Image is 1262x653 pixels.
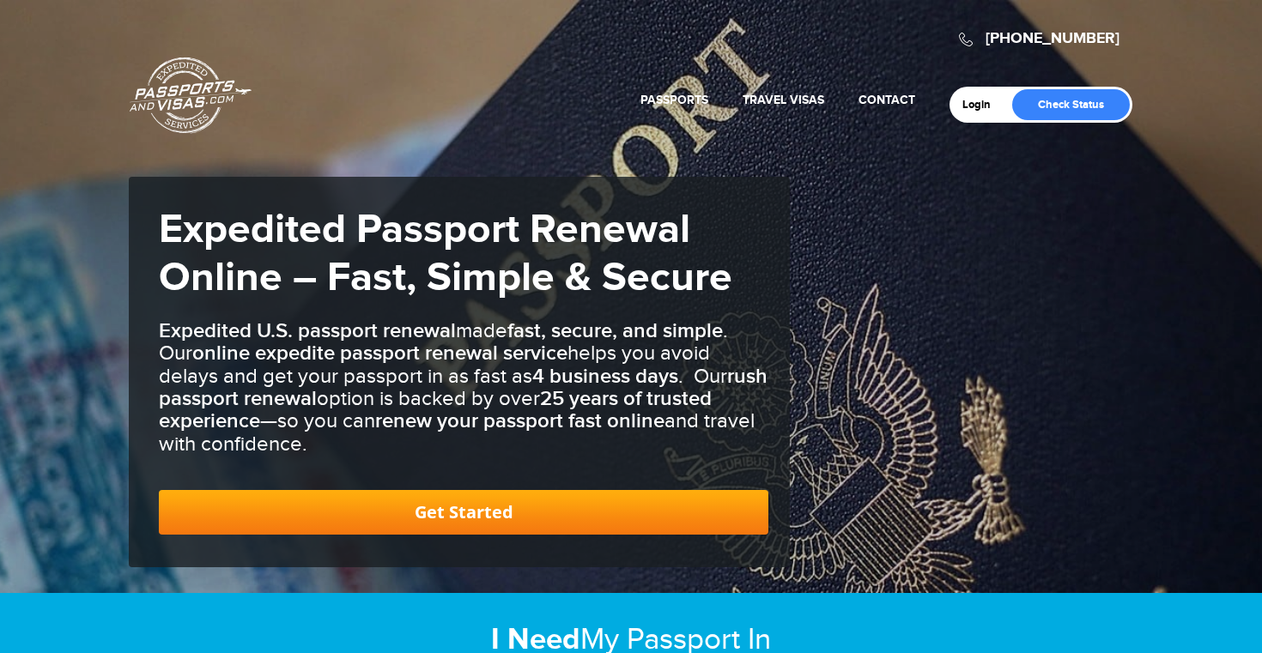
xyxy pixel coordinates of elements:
[1012,89,1130,120] a: Check Status
[159,318,456,343] b: Expedited U.S. passport renewal
[159,320,768,456] h3: made . Our helps you avoid delays and get your passport in as fast as . Our option is backed by o...
[532,364,678,389] b: 4 business days
[192,341,567,366] b: online expedite passport renewal service
[962,98,1003,112] a: Login
[159,386,712,433] b: 25 years of trusted experience
[640,93,708,107] a: Passports
[986,29,1119,48] a: [PHONE_NUMBER]
[130,57,252,134] a: Passports & [DOMAIN_NAME]
[159,490,768,535] a: Get Started
[507,318,723,343] b: fast, secure, and simple
[159,205,732,303] strong: Expedited Passport Renewal Online – Fast, Simple & Secure
[375,408,664,433] b: renew your passport fast online
[159,364,768,411] b: rush passport renewal
[859,93,915,107] a: Contact
[743,93,824,107] a: Travel Visas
